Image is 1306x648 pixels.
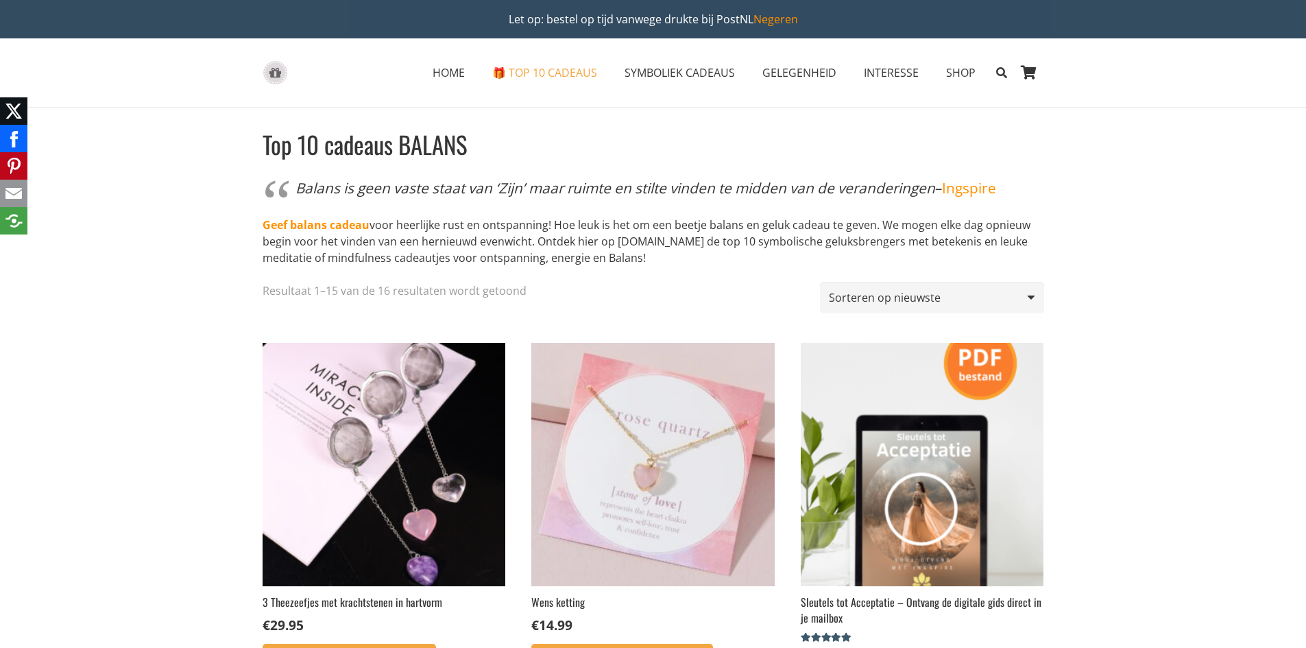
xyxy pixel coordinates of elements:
[989,56,1013,90] a: Zoeken
[801,632,854,643] span: Gewaardeerd uit 5
[801,343,1043,586] img: SLEUTELS TOT ACCEPTATIE -Acceptatie en loslaten quotes met acceptatie oefeningen en tips van ings...
[263,595,505,610] h2: 3 Theezeefjes met krachtstenen in hartvorm
[531,616,539,634] span: €
[864,65,919,80] span: INTERESSE
[295,178,935,197] em: Balans is geen vaste staat van ‘Zijn’ maar ruimte en stilte vinden te midden van de veranderingen
[611,56,749,90] a: SYMBOLIEK CADEAUSSYMBOLIEK CADEAUS Menu
[263,61,288,85] a: gift-box-icon-grey-inspirerendwinkelen
[263,283,527,299] p: Resultaat 1–15 van de 16 resultaten wordt getoond
[263,616,270,634] span: €
[942,178,996,197] a: Ingspire
[801,595,1043,625] h2: Sleutels tot Acceptatie – Ontvang de digitale gids direct in je mailbox
[1014,38,1044,107] a: Winkelwagen
[625,65,735,80] span: SYMBOLIEK CADEAUS
[433,65,465,80] span: HOME
[263,616,304,634] bdi: 29.95
[492,65,597,80] span: 🎁 TOP 10 CADEAUS
[263,217,1033,266] p: voor heerlijke rust en ontspanning! Hoe leuk is het om een beetje balans en geluk cadeau te geven...
[946,65,976,80] span: SHOP
[263,343,505,586] img: 3 Theezeefjes met krachtstenen in hartvorm
[820,283,1043,313] select: Winkelbestelling
[263,129,1033,160] h1: Top 10 cadeaus BALANS
[479,56,611,90] a: 🎁 TOP 10 CADEAUS🎁 TOP 10 CADEAUS Menu
[263,343,505,635] a: 3 Theezeefjes met krachtstenen in hartvorm €29.95
[531,343,774,635] a: Wens ketting €14.99
[531,343,774,586] img: bijzonder valentijns cadeau 2025 ketting met hartje
[801,632,854,643] div: Gewaardeerd 5.00 uit 5
[295,176,1000,200] p: –
[932,56,989,90] a: SHOPSHOP Menu
[419,56,479,90] a: HOMEHOME Menu
[850,56,932,90] a: INTERESSEINTERESSE Menu
[753,12,798,27] a: Negeren
[762,65,836,80] span: GELEGENHEID
[531,616,572,634] bdi: 14.99
[749,56,850,90] a: GELEGENHEIDGELEGENHEID Menu
[531,595,774,610] h2: Wens ketting
[263,217,370,232] a: Geef balans cadeau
